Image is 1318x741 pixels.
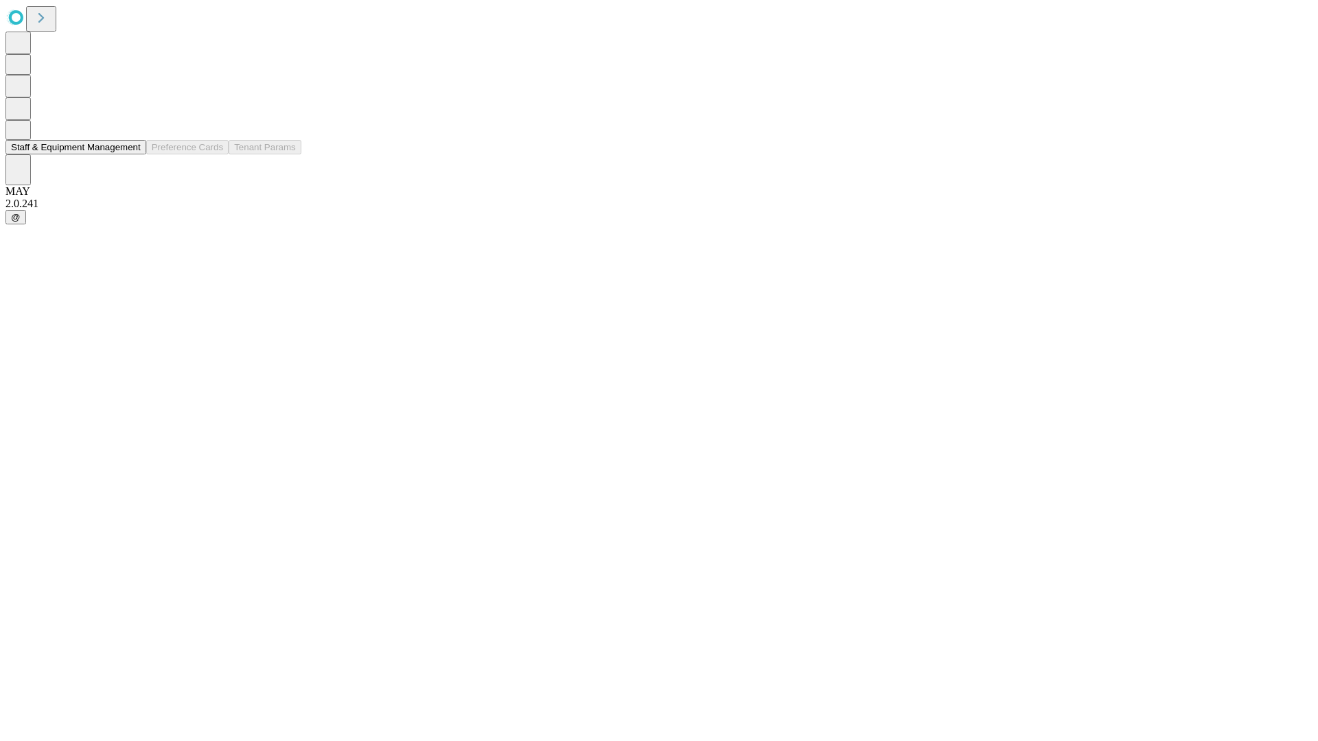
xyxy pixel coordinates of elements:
[5,210,26,224] button: @
[146,140,229,154] button: Preference Cards
[5,198,1313,210] div: 2.0.241
[5,140,146,154] button: Staff & Equipment Management
[5,185,1313,198] div: MAY
[11,212,21,222] span: @
[229,140,301,154] button: Tenant Params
